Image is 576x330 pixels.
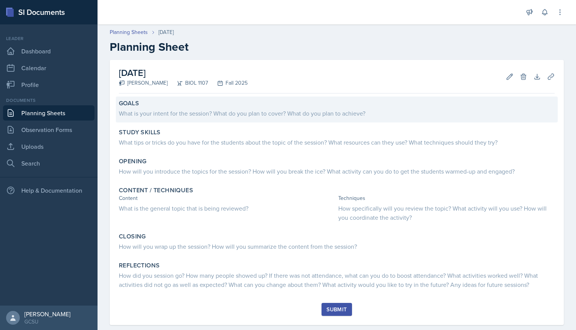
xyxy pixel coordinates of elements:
div: Documents [3,97,94,104]
label: Content / Techniques [119,187,193,194]
div: Leader [3,35,94,42]
div: [PERSON_NAME] [24,310,70,318]
div: [DATE] [158,28,174,36]
a: Search [3,156,94,171]
label: Goals [119,100,139,107]
label: Closing [119,233,146,240]
h2: Planning Sheet [110,40,564,54]
div: [PERSON_NAME] [119,79,168,87]
a: Observation Forms [3,122,94,137]
button: Submit [322,303,352,316]
div: What tips or tricks do you have for the students about the topic of the session? What resources c... [119,138,555,147]
a: Dashboard [3,43,94,59]
div: Fall 2025 [208,79,248,87]
div: Content [119,194,335,202]
div: What is your intent for the session? What do you plan to cover? What do you plan to achieve? [119,109,555,118]
a: Planning Sheets [3,105,94,121]
div: Help & Documentation [3,183,94,198]
div: How will you introduce the topics for the session? How will you break the ice? What activity can ... [119,167,555,176]
div: What is the general topic that is being reviewed? [119,204,335,213]
a: Calendar [3,60,94,76]
a: Planning Sheets [110,28,148,36]
div: GCSU [24,318,70,325]
div: Submit [326,306,347,312]
div: Techniques [338,194,555,202]
div: How will you wrap up the session? How will you summarize the content from the session? [119,242,555,251]
label: Study Skills [119,129,161,136]
label: Opening [119,158,147,165]
div: How did you session go? How many people showed up? If there was not attendance, what can you do t... [119,271,555,289]
a: Profile [3,77,94,92]
div: How specifically will you review the topic? What activity will you use? How will you coordinate t... [338,204,555,222]
label: Reflections [119,262,160,269]
a: Uploads [3,139,94,154]
h2: [DATE] [119,66,248,80]
div: BIOL 1107 [168,79,208,87]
